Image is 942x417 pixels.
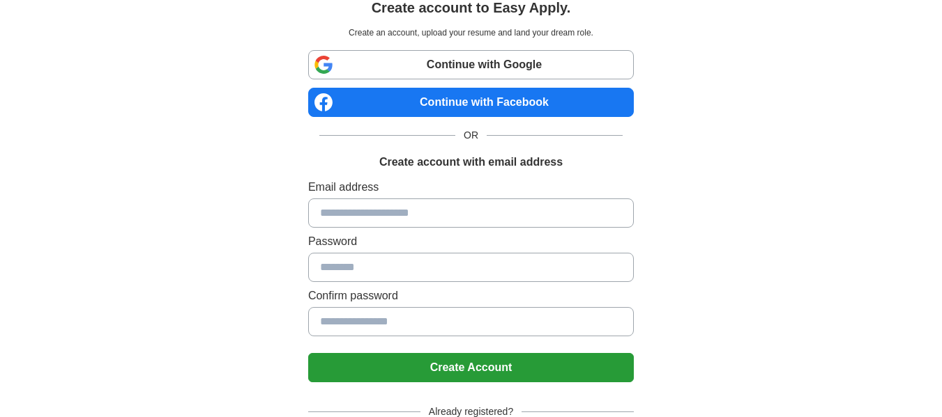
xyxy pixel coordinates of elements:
[308,50,634,79] a: Continue with Google
[308,88,634,117] a: Continue with Facebook
[311,26,631,39] p: Create an account, upload your resume and land your dream role.
[308,353,634,382] button: Create Account
[379,154,563,171] h1: Create account with email address
[308,179,634,196] label: Email address
[308,288,634,304] label: Confirm password
[455,128,487,143] span: OR
[308,233,634,250] label: Password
